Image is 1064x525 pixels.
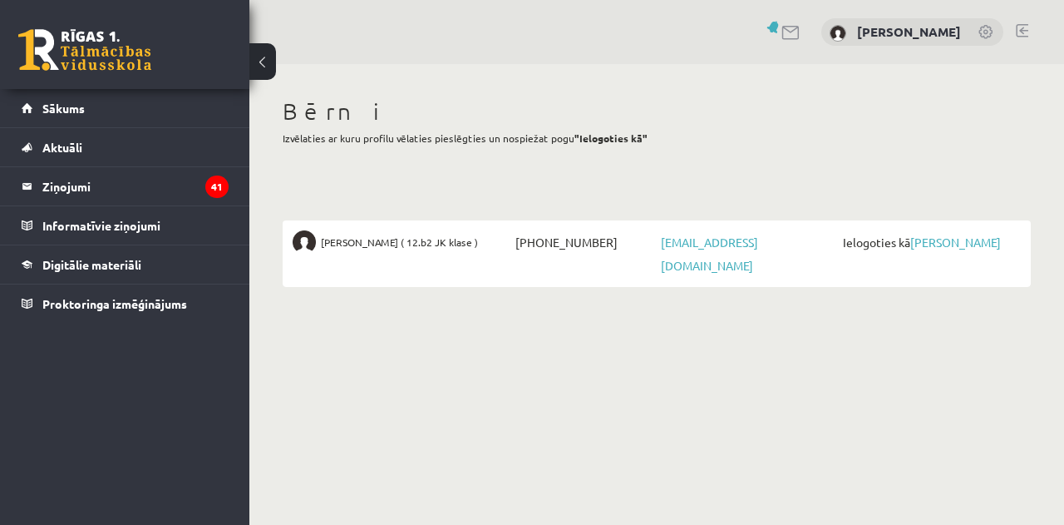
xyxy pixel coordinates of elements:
[42,296,187,311] span: Proktoringa izmēģinājums
[22,285,229,323] a: Proktoringa izmēģinājums
[18,29,151,71] a: Rīgas 1. Tālmācības vidusskola
[22,245,229,284] a: Digitālie materiāli
[22,167,229,206] a: Ziņojumi41
[22,89,229,127] a: Sākums
[205,176,229,198] i: 41
[661,235,758,273] a: [EMAIL_ADDRESS][DOMAIN_NAME]
[511,230,657,254] span: [PHONE_NUMBER]
[321,230,478,254] span: [PERSON_NAME] ( 12.b2 JK klase )
[830,25,846,42] img: Sanda Liepiņa
[42,206,229,245] legend: Informatīvie ziņojumi
[283,97,1031,126] h1: Bērni
[42,167,229,206] legend: Ziņojumi
[839,230,1021,254] span: Ielogoties kā
[22,128,229,166] a: Aktuāli
[574,131,648,145] b: "Ielogoties kā"
[910,235,1001,250] a: [PERSON_NAME]
[42,257,141,272] span: Digitālie materiāli
[22,206,229,245] a: Informatīvie ziņojumi
[42,140,82,155] span: Aktuāli
[283,131,1031,146] p: Izvēlaties ar kuru profilu vēlaties pieslēgties un nospiežat pogu
[857,23,961,40] a: [PERSON_NAME]
[42,101,85,116] span: Sākums
[293,230,316,254] img: Matīss Liepiņš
